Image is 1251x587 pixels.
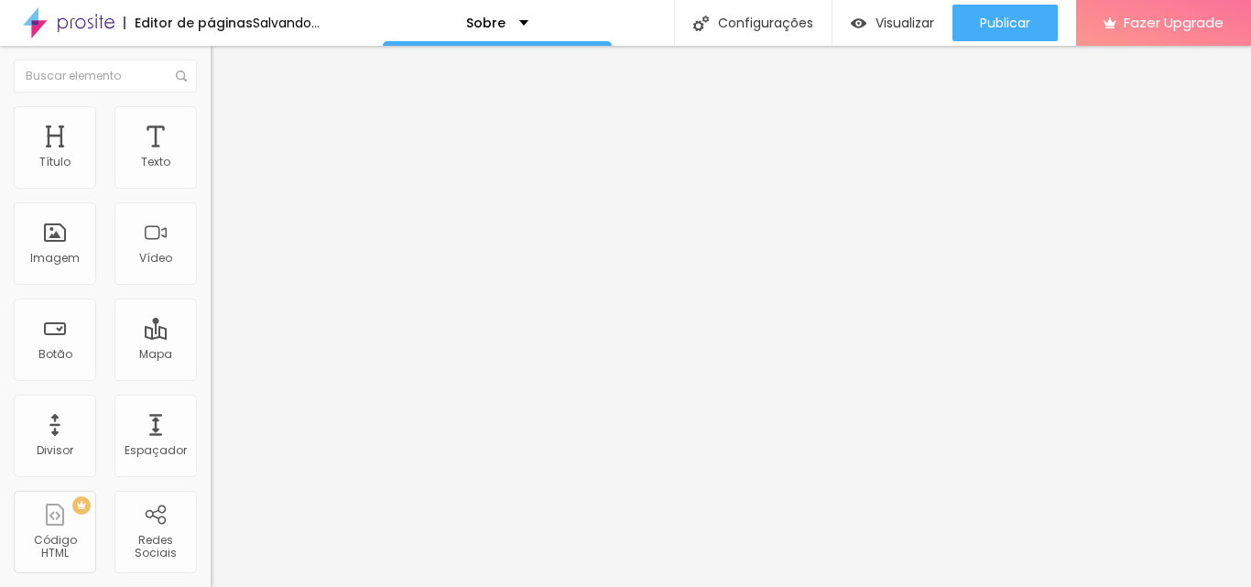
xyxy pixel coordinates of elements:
input: Buscar elemento [14,60,197,92]
div: Divisor [37,444,73,457]
img: Icone [693,16,709,31]
div: Mapa [139,348,172,361]
button: Publicar [952,5,1058,41]
div: Editor de páginas [124,16,253,29]
p: Sobre [466,16,506,29]
div: Texto [141,156,170,168]
div: Imagem [30,252,80,265]
button: Visualizar [832,5,952,41]
div: Espaçador [125,444,187,457]
div: Salvando... [253,16,320,29]
div: Título [39,156,71,168]
div: Vídeo [139,252,172,265]
span: Visualizar [876,16,934,30]
img: Icone [176,71,187,82]
img: view-1.svg [851,16,866,31]
div: Redes Sociais [119,534,191,560]
div: Botão [38,348,72,361]
span: Publicar [980,16,1030,30]
div: Código HTML [18,534,91,560]
iframe: Editor [211,46,1251,587]
span: Fazer Upgrade [1124,15,1224,30]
